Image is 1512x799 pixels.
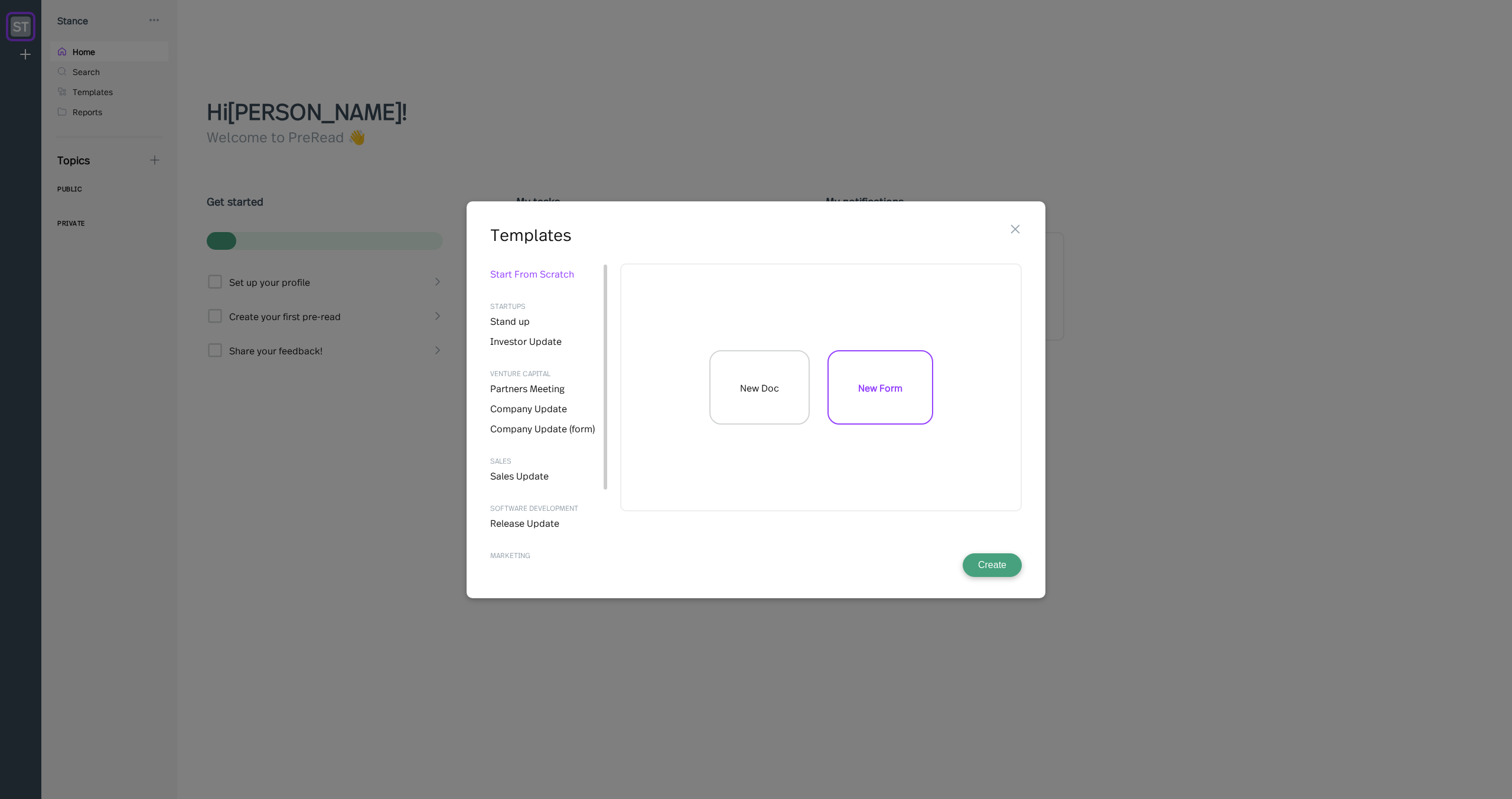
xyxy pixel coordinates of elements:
div: Investor Update [490,331,617,351]
div: Release Update [490,513,617,533]
div: SALES [490,456,617,465]
div: Sales Update [490,465,617,485]
div: New Doc [709,350,810,425]
div: Company Update (form) [490,418,617,438]
div: Start From Scratch [490,267,617,280]
div: New Form [827,350,933,425]
div: MARKETING [490,550,617,560]
div: STARTUPS [490,301,617,311]
div: Templates [490,223,572,246]
div: Partners Meeting [490,378,617,398]
button: Create [963,553,1022,577]
div: Stand up [490,311,617,331]
div: Company Update [490,398,617,418]
div: SOFTWARE DEVELOPMENT [490,503,617,513]
div: VENTURE CAPITAL [490,368,617,378]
